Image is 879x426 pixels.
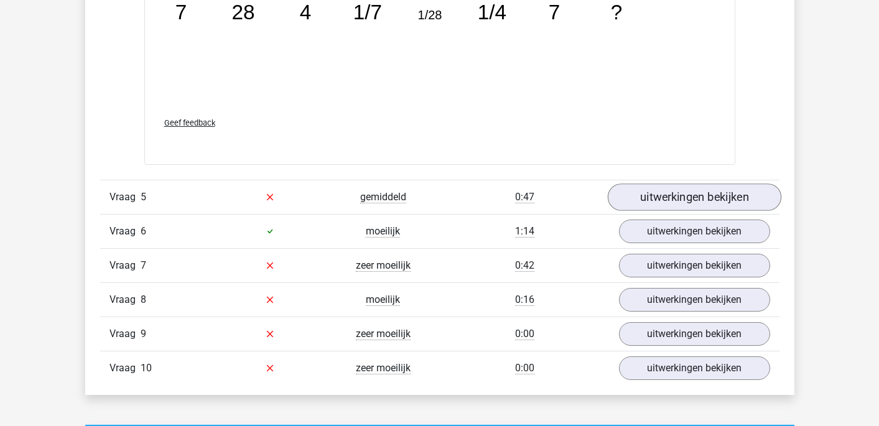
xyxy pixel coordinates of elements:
[356,259,411,272] span: zeer moeilijk
[109,292,141,307] span: Vraag
[175,1,187,24] tspan: 7
[515,225,534,238] span: 1:14
[515,191,534,203] span: 0:47
[109,361,141,376] span: Vraag
[515,328,534,340] span: 0:00
[360,191,406,203] span: gemiddeld
[366,294,400,306] span: moeilijk
[610,1,622,24] tspan: ?
[515,362,534,374] span: 0:00
[141,362,152,374] span: 10
[619,356,770,380] a: uitwerkingen bekijken
[619,288,770,312] a: uitwerkingen bekijken
[356,328,411,340] span: zeer moeilijk
[619,254,770,277] a: uitwerkingen bekijken
[515,259,534,272] span: 0:42
[607,183,781,211] a: uitwerkingen bekijken
[619,322,770,346] a: uitwerkingen bekijken
[141,225,146,237] span: 6
[299,1,311,24] tspan: 4
[141,294,146,305] span: 8
[356,362,411,374] span: zeer moeilijk
[109,224,141,239] span: Vraag
[231,1,254,24] tspan: 28
[548,1,560,24] tspan: 7
[109,326,141,341] span: Vraag
[619,220,770,243] a: uitwerkingen bekijken
[515,294,534,306] span: 0:16
[477,1,506,24] tspan: 1/4
[417,8,442,22] tspan: 1/28
[141,259,146,271] span: 7
[353,1,381,24] tspan: 1/7
[109,190,141,205] span: Vraag
[164,118,215,127] span: Geef feedback
[366,225,400,238] span: moeilijk
[109,258,141,273] span: Vraag
[141,191,146,203] span: 5
[141,328,146,340] span: 9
